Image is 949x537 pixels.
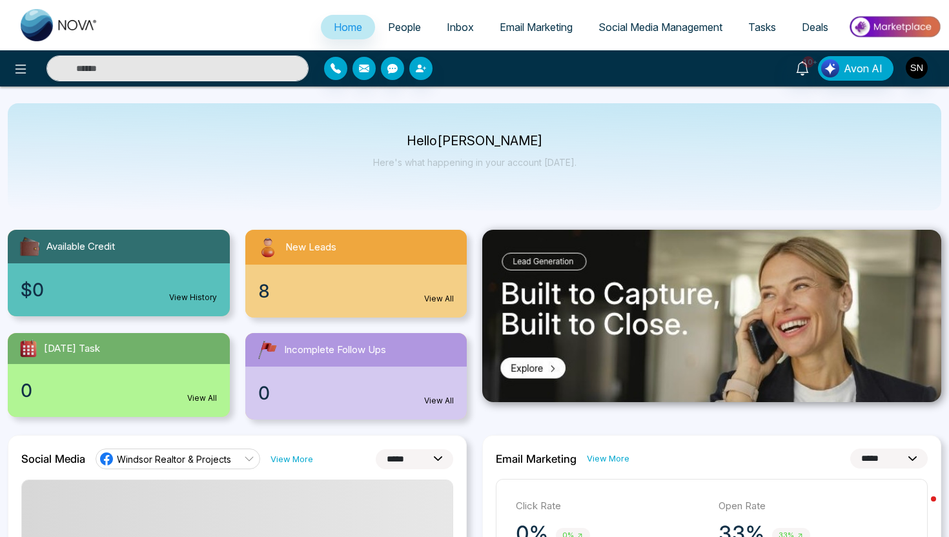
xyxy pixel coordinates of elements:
p: Hello [PERSON_NAME] [373,136,577,147]
span: Social Media Management [598,21,722,34]
p: Click Rate [516,499,706,514]
span: Tasks [748,21,776,34]
a: View All [187,392,217,404]
a: People [375,15,434,39]
img: User Avatar [906,57,928,79]
span: [DATE] Task [44,341,100,356]
span: New Leads [285,240,336,255]
span: People [388,21,421,34]
span: Deals [802,21,828,34]
span: Available Credit [46,239,115,254]
p: Here's what happening in your account [DATE]. [373,157,577,168]
a: Home [321,15,375,39]
a: 10+ [787,56,818,79]
span: Windsor Realtor & Projects [117,453,231,465]
a: View All [424,395,454,407]
p: Open Rate [719,499,908,514]
a: View More [587,452,629,465]
span: Incomplete Follow Ups [284,343,386,358]
span: Home [334,21,362,34]
span: 10+ [802,56,814,68]
span: Email Marketing [500,21,573,34]
img: Market-place.gif [848,12,941,41]
a: View More [270,453,313,465]
h2: Email Marketing [496,452,577,465]
a: Inbox [434,15,487,39]
img: availableCredit.svg [18,235,41,258]
img: . [482,230,941,402]
span: 0 [21,377,32,404]
span: 8 [258,278,270,305]
span: $0 [21,276,44,303]
a: New Leads8View All [238,230,475,318]
iframe: Intercom live chat [905,493,936,524]
a: Deals [789,15,841,39]
a: Incomplete Follow Ups0View All [238,333,475,420]
a: Email Marketing [487,15,586,39]
span: 0 [258,380,270,407]
a: Tasks [735,15,789,39]
img: followUps.svg [256,338,279,361]
span: Avon AI [844,61,883,76]
img: newLeads.svg [256,235,280,259]
a: View All [424,293,454,305]
h2: Social Media [21,452,85,465]
button: Avon AI [818,56,893,81]
a: View History [169,292,217,303]
span: Inbox [447,21,474,34]
img: todayTask.svg [18,338,39,359]
img: Lead Flow [821,59,839,77]
img: Nova CRM Logo [21,9,98,41]
a: Social Media Management [586,15,735,39]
